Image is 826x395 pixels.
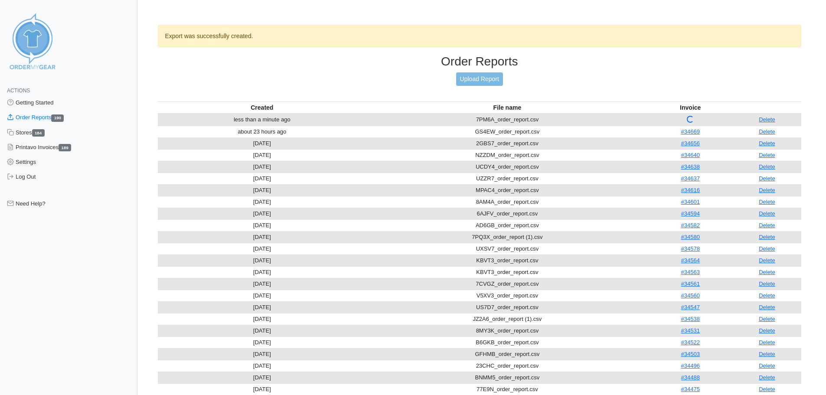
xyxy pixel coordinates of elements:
[366,101,648,114] th: File name
[366,255,648,266] td: KBVT3_order_report.csv
[759,304,775,310] a: Delete
[681,327,700,334] a: #34531
[759,116,775,123] a: Delete
[158,243,367,255] td: [DATE]
[158,231,367,243] td: [DATE]
[158,54,802,69] h3: Order Reports
[681,362,700,369] a: #34496
[759,257,775,264] a: Delete
[681,292,700,299] a: #34560
[681,128,700,135] a: #34669
[366,196,648,208] td: 8AM4A_order_report.csv
[759,281,775,287] a: Delete
[681,140,700,147] a: #34656
[7,88,30,94] span: Actions
[681,304,700,310] a: #34547
[456,72,503,86] a: Upload Report
[158,255,367,266] td: [DATE]
[759,152,775,158] a: Delete
[681,351,700,357] a: #34503
[681,163,700,170] a: #34638
[759,362,775,369] a: Delete
[158,196,367,208] td: [DATE]
[681,152,700,158] a: #34640
[366,290,648,301] td: V5XV3_order_report.csv
[681,386,700,392] a: #34475
[681,281,700,287] a: #34561
[759,292,775,299] a: Delete
[158,25,802,47] div: Export was successfully created.
[681,234,700,240] a: #34580
[158,149,367,161] td: [DATE]
[158,126,367,137] td: about 23 hours ago
[366,313,648,325] td: JZ2A6_order_report (1).csv
[759,199,775,205] a: Delete
[366,219,648,231] td: AD6GB_order_report.csv
[681,316,700,322] a: #34538
[366,336,648,348] td: B6GKB_order_report.csv
[759,374,775,381] a: Delete
[759,327,775,334] a: Delete
[759,175,775,182] a: Delete
[759,245,775,252] a: Delete
[158,208,367,219] td: [DATE]
[158,336,367,348] td: [DATE]
[158,313,367,325] td: [DATE]
[158,360,367,372] td: [DATE]
[759,234,775,240] a: Delete
[681,374,700,381] a: #34488
[366,231,648,243] td: 7PQ3X_order_report (1).csv
[158,114,367,126] td: less than a minute ago
[366,173,648,184] td: UZZR7_order_report.csv
[158,219,367,231] td: [DATE]
[759,316,775,322] a: Delete
[648,101,733,114] th: Invoice
[158,266,367,278] td: [DATE]
[158,325,367,336] td: [DATE]
[681,245,700,252] a: #34578
[681,257,700,264] a: #34564
[759,269,775,275] a: Delete
[759,386,775,392] a: Delete
[366,126,648,137] td: GS4EW_order_report.csv
[366,149,648,161] td: NZZDM_order_report.csv
[366,184,648,196] td: MPAC4_order_report.csv
[158,161,367,173] td: [DATE]
[366,161,648,173] td: UCDY4_order_report.csv
[681,175,700,182] a: #34637
[32,129,45,137] span: 184
[51,114,64,122] span: 190
[366,243,648,255] td: UXSV7_order_report.csv
[681,269,700,275] a: #34563
[366,372,648,383] td: BNMM5_order_report.csv
[681,199,700,205] a: #34601
[759,128,775,135] a: Delete
[366,114,648,126] td: 7PM6A_order_report.csv
[158,137,367,149] td: [DATE]
[366,208,648,219] td: 6AJFV_order_report.csv
[681,210,700,217] a: #34594
[759,163,775,170] a: Delete
[366,278,648,290] td: 7CVGZ_order_report.csv
[158,372,367,383] td: [DATE]
[759,210,775,217] a: Delete
[366,266,648,278] td: KBVT3_order_report.csv
[158,301,367,313] td: [DATE]
[158,383,367,395] td: [DATE]
[158,101,367,114] th: Created
[681,222,700,229] a: #34582
[59,144,71,151] span: 189
[366,360,648,372] td: 23CHC_order_report.csv
[759,222,775,229] a: Delete
[759,140,775,147] a: Delete
[681,339,700,346] a: #34522
[366,348,648,360] td: GFHMB_order_report.csv
[681,187,700,193] a: #34616
[759,339,775,346] a: Delete
[759,351,775,357] a: Delete
[158,184,367,196] td: [DATE]
[366,383,648,395] td: 77E9N_order_report.csv
[366,301,648,313] td: US7D7_order_report.csv
[158,290,367,301] td: [DATE]
[158,348,367,360] td: [DATE]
